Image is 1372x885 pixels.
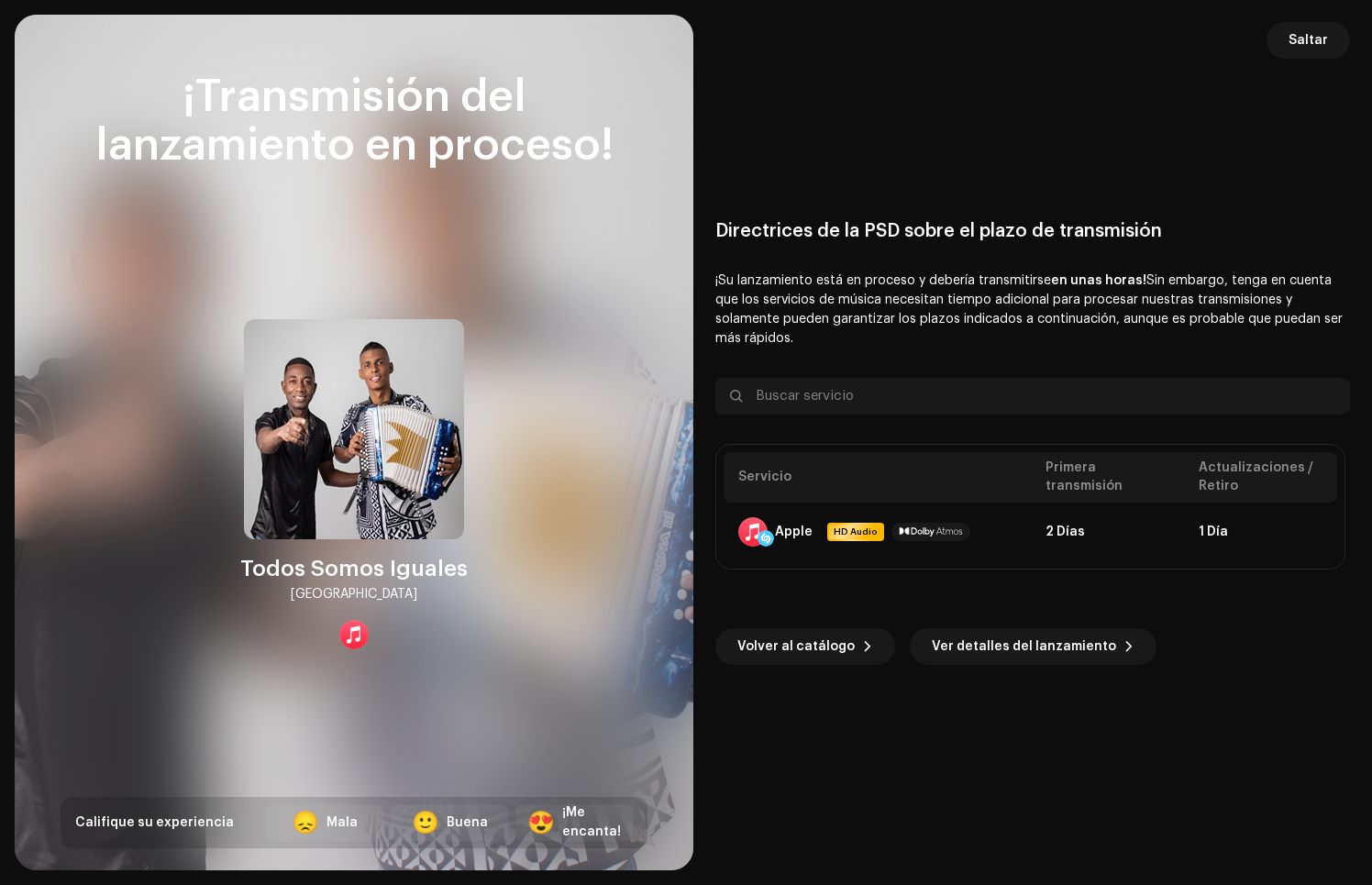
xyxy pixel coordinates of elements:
div: ¡Transmisión del lanzamiento en proceso! [61,73,647,171]
th: Primera transmisión [1031,452,1184,503]
td: 2 Días [1031,503,1184,561]
span: Califique su experiencia [75,816,234,829]
div: 😍 [527,812,555,834]
span: Volver al catálogo [737,628,855,665]
span: Saltar [1289,22,1328,59]
img: 1b760441-38f8-4284-81d5-aafeec1ce983 [244,319,464,539]
p: ¡Su lanzamiento está en proceso y debería transmitirse Sin embargo, tenga en cuenta que los servi... [715,271,1350,348]
th: Actualizaciones / Retiro [1184,452,1337,503]
b: en unas horas! [1051,274,1146,287]
span: Ver detalles del lanzamiento [932,628,1116,665]
div: ¡Me encanta! [562,803,621,842]
button: Ver detalles del lanzamiento [910,628,1156,665]
div: 😞 [292,812,319,834]
div: Directrices de la PSD sobre el plazo de transmisión [715,220,1350,242]
div: Apple [775,525,813,539]
td: 1 Día [1184,503,1337,561]
span: HD Audio [829,525,882,539]
button: Saltar [1267,22,1350,59]
div: Buena [447,813,488,833]
div: 🙂 [412,812,439,834]
div: Todos Somos Iguales [240,554,468,583]
input: Buscar servicio [715,378,1350,415]
div: Mala [326,813,358,833]
div: [GEOGRAPHIC_DATA] [291,583,417,605]
th: Servicio [724,452,1031,503]
button: Volver al catálogo [715,628,895,665]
